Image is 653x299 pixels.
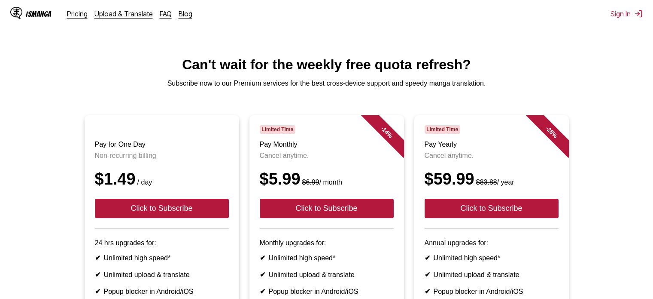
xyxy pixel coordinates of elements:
[425,254,559,262] li: Unlimited high speed*
[94,9,153,18] a: Upload & Translate
[179,9,192,18] a: Blog
[425,125,460,134] span: Limited Time
[95,199,229,218] button: Click to Subscribe
[425,271,430,278] b: ✔
[136,179,152,186] small: / day
[260,199,394,218] button: Click to Subscribe
[26,10,52,18] div: IsManga
[260,271,265,278] b: ✔
[425,239,559,247] p: Annual upgrades for:
[425,254,430,262] b: ✔
[95,254,229,262] li: Unlimited high speed*
[10,7,67,21] a: IsManga LogoIsManga
[95,152,229,160] p: Non-recurring billing
[301,179,342,186] small: / month
[95,239,229,247] p: 24 hrs upgrades for:
[95,271,229,279] li: Unlimited upload & translate
[425,141,559,148] h3: Pay Yearly
[95,271,100,278] b: ✔
[95,141,229,148] h3: Pay for One Day
[67,9,88,18] a: Pricing
[425,288,430,295] b: ✔
[260,254,394,262] li: Unlimited high speed*
[425,271,559,279] li: Unlimited upload & translate
[95,288,100,295] b: ✔
[260,254,265,262] b: ✔
[260,239,394,247] p: Monthly upgrades for:
[7,57,646,73] h1: Can't wait for the weekly free quota refresh?
[634,9,643,18] img: Sign out
[160,9,172,18] a: FAQ
[260,288,265,295] b: ✔
[260,271,394,279] li: Unlimited upload & translate
[302,179,319,186] s: $6.99
[610,9,643,18] button: Sign In
[95,170,229,188] div: $1.49
[525,106,577,158] div: - 28 %
[260,287,394,296] li: Popup blocker in Android/iOS
[260,141,394,148] h3: Pay Monthly
[260,170,394,188] div: $5.99
[260,152,394,160] p: Cancel anytime.
[260,125,295,134] span: Limited Time
[425,170,559,188] div: $59.99
[95,287,229,296] li: Popup blocker in Android/iOS
[95,254,100,262] b: ✔
[425,199,559,218] button: Click to Subscribe
[7,80,646,87] p: Subscribe now to our Premium services for the best cross-device support and speedy manga translat...
[361,106,412,158] div: - 14 %
[10,7,22,19] img: IsManga Logo
[476,179,497,186] s: $83.88
[474,179,514,186] small: / year
[425,287,559,296] li: Popup blocker in Android/iOS
[425,152,559,160] p: Cancel anytime.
